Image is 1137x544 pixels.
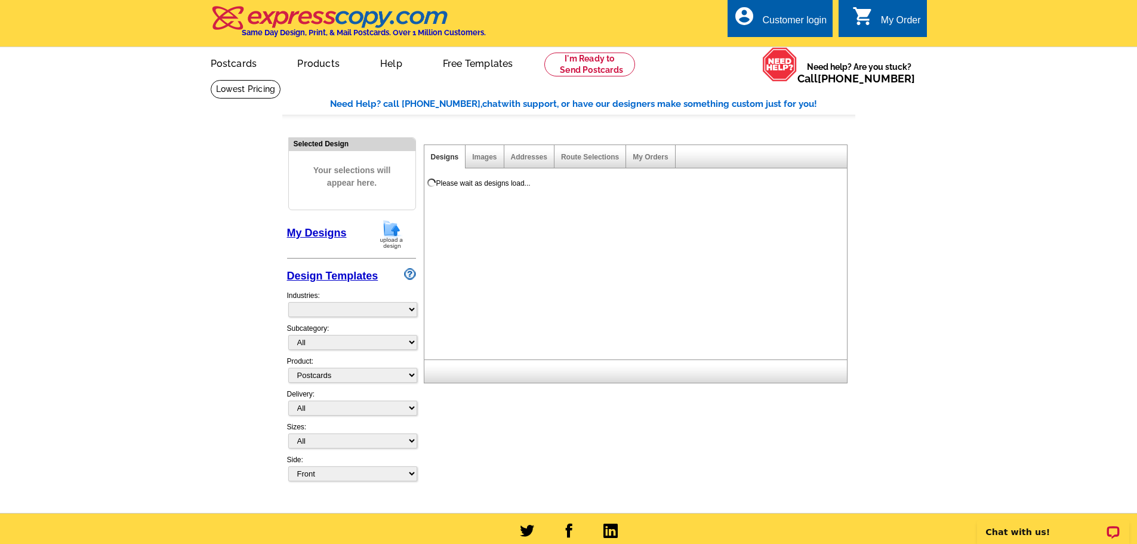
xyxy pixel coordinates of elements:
a: My Designs [287,227,347,239]
a: shopping_cart My Order [852,13,921,28]
a: Help [361,48,421,76]
div: Sizes: [287,422,416,454]
div: Need Help? call [PHONE_NUMBER], with support, or have our designers make something custom just fo... [330,97,855,111]
i: account_circle [734,5,755,27]
div: Industries: [287,284,416,323]
img: loading... [427,178,436,188]
a: Products [278,48,359,76]
div: Delivery: [287,389,416,422]
img: help [762,47,797,82]
a: Design Templates [287,270,378,282]
div: My Order [881,15,921,32]
a: Route Selections [561,153,619,161]
a: Designs [431,153,459,161]
span: chat [482,99,501,109]
i: shopping_cart [852,5,874,27]
a: Postcards [192,48,276,76]
a: Same Day Design, Print, & Mail Postcards. Over 1 Million Customers. [211,14,486,37]
h4: Same Day Design, Print, & Mail Postcards. Over 1 Million Customers. [242,28,486,37]
div: Selected Design [289,138,415,149]
div: Customer login [762,15,827,32]
a: Images [472,153,497,161]
div: Product: [287,356,416,389]
a: Free Templates [424,48,532,76]
iframe: LiveChat chat widget [969,506,1137,544]
div: Please wait as designs load... [436,178,531,189]
img: design-wizard-help-icon.png [404,268,416,280]
a: account_circle Customer login [734,13,827,28]
span: Need help? Are you stuck? [797,61,921,85]
div: Subcategory: [287,323,416,356]
div: Side: [287,454,416,482]
a: Addresses [511,153,547,161]
a: [PHONE_NUMBER] [818,72,915,85]
span: Your selections will appear here. [298,152,406,201]
a: My Orders [633,153,668,161]
span: Call [797,72,915,85]
img: upload-design [376,219,407,250]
